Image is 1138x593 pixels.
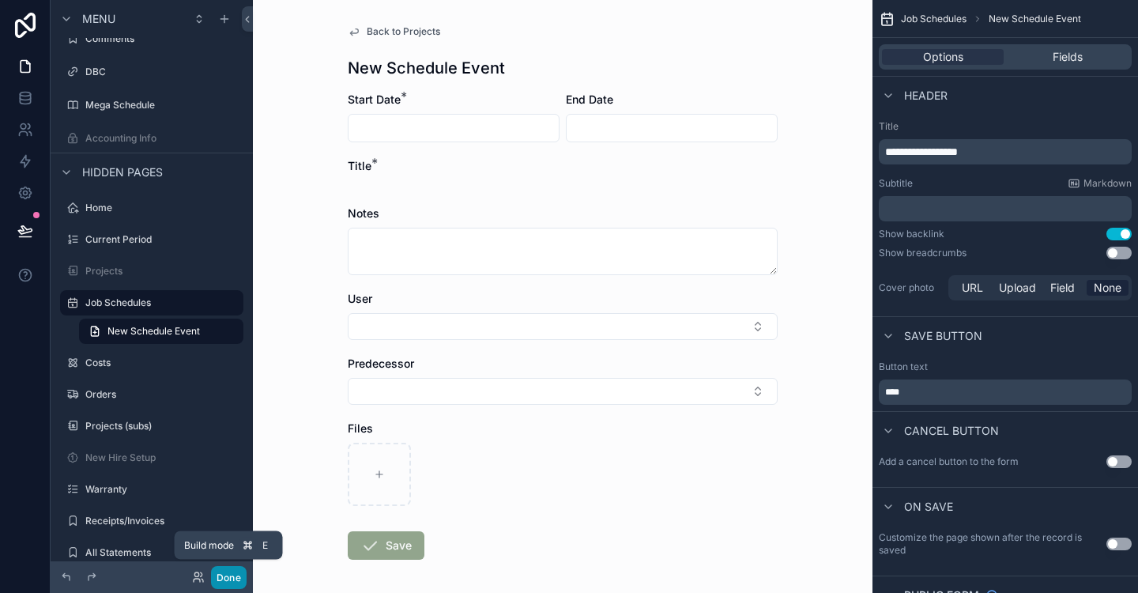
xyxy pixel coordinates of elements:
[60,93,243,118] a: Mega Schedule
[85,388,240,401] label: Orders
[904,499,953,515] span: On save
[85,483,240,496] label: Warranty
[879,455,1019,468] label: Add a cancel button to the form
[82,164,163,180] span: Hidden pages
[85,515,240,527] label: Receipts/Invoices
[904,328,982,344] span: Save button
[85,420,240,432] label: Projects (subs)
[879,120,1132,133] label: Title
[60,227,243,252] a: Current Period
[904,423,999,439] span: Cancel button
[60,350,243,376] a: Costs
[879,380,1132,405] div: scrollable content
[1050,280,1075,296] span: Field
[879,247,967,259] div: Show breadcrumbs
[85,32,240,45] label: Comments
[1068,177,1132,190] a: Markdown
[85,296,234,309] label: Job Schedules
[85,357,240,369] label: Costs
[60,508,243,534] a: Receipts/Invoices
[348,159,371,172] span: Title
[107,325,200,338] span: New Schedule Event
[879,531,1106,557] label: Customize the page shown after the record is saved
[348,25,440,38] a: Back to Projects
[879,228,944,240] div: Show backlink
[348,206,379,220] span: Notes
[923,49,963,65] span: Options
[60,195,243,221] a: Home
[367,25,440,38] span: Back to Projects
[879,177,913,190] label: Subtitle
[85,99,240,111] label: Mega Schedule
[211,566,247,589] button: Done
[348,378,778,405] button: Select Button
[962,280,983,296] span: URL
[259,539,272,552] span: E
[85,451,240,464] label: New Hire Setup
[879,281,942,294] label: Cover photo
[85,132,240,145] label: Accounting Info
[60,290,243,315] a: Job Schedules
[566,93,613,106] span: End Date
[85,265,240,278] label: Projects
[989,13,1081,25] span: New Schedule Event
[60,540,243,565] a: All Statements
[901,13,967,25] span: Job Schedules
[184,539,234,552] span: Build mode
[999,280,1036,296] span: Upload
[879,139,1132,164] div: scrollable content
[85,202,240,214] label: Home
[60,126,243,151] a: Accounting Info
[60,259,243,284] a: Projects
[60,414,243,439] a: Projects (subs)
[85,546,240,559] label: All Statements
[1094,280,1121,296] span: None
[348,93,401,106] span: Start Date
[85,233,240,246] label: Current Period
[1053,49,1083,65] span: Fields
[79,319,243,344] a: New Schedule Event
[879,196,1132,221] div: scrollable content
[348,57,505,79] h1: New Schedule Event
[348,292,372,305] span: User
[879,361,928,373] label: Button text
[348,357,414,370] span: Predecessor
[904,88,948,104] span: Header
[60,445,243,470] a: New Hire Setup
[348,313,778,340] button: Select Button
[85,66,240,78] label: DBC
[348,421,373,435] span: Files
[82,11,115,27] span: Menu
[60,382,243,407] a: Orders
[60,26,243,51] a: Comments
[60,477,243,502] a: Warranty
[1083,177,1132,190] span: Markdown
